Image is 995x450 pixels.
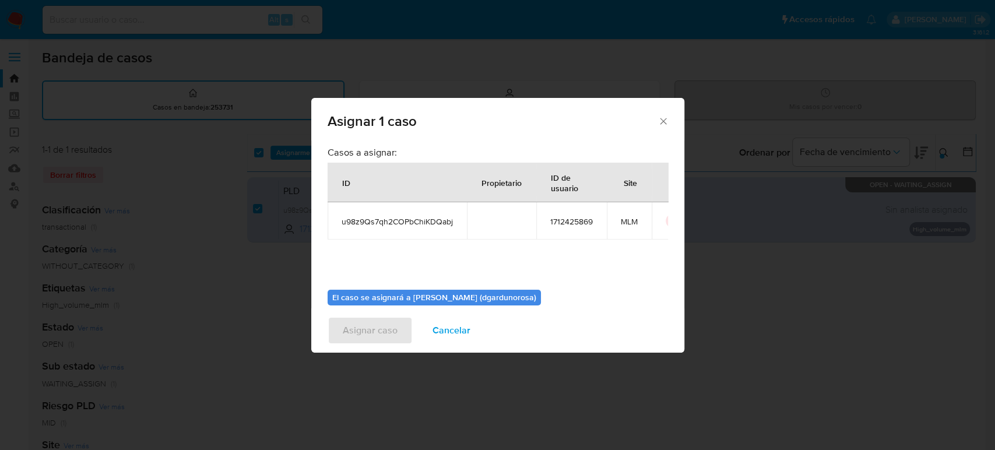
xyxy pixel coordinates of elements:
span: Asignar 1 caso [328,114,658,128]
div: ID [328,168,364,196]
span: u98z9Qs7qh2COPbChiKDQabj [342,216,453,227]
div: assign-modal [311,98,684,353]
div: ID de usuario [537,163,606,202]
span: MLM [621,216,638,227]
button: Cerrar ventana [658,115,668,126]
div: Site [610,168,651,196]
span: 1712425869 [550,216,593,227]
span: Cancelar [433,318,470,343]
button: icon-button [666,214,680,228]
div: Propietario [467,168,536,196]
b: El caso se asignará a [PERSON_NAME] (dgardunorosa) [332,291,536,303]
h3: Casos a asignar: [328,146,668,158]
button: Cancelar [417,317,486,344]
